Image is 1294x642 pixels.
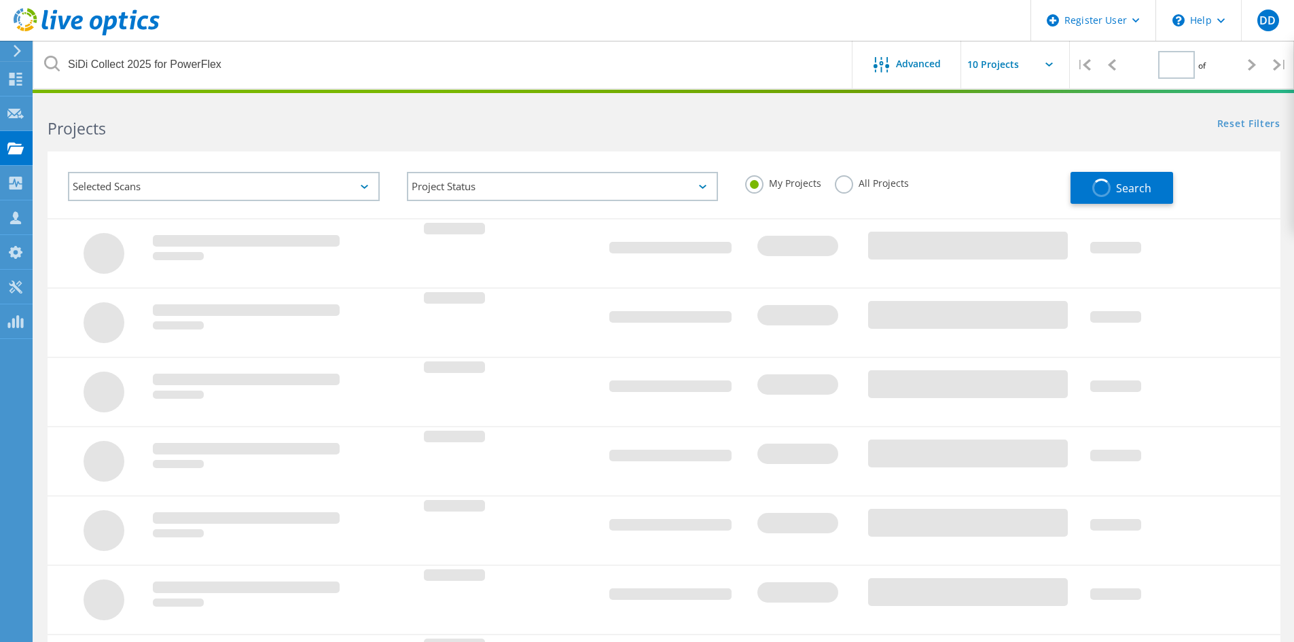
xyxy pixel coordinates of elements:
[745,175,821,188] label: My Projects
[34,41,853,88] input: Search projects by name, owner, ID, company, etc
[896,59,941,69] span: Advanced
[1217,119,1280,130] a: Reset Filters
[68,172,380,201] div: Selected Scans
[1198,60,1206,71] span: of
[1266,41,1294,89] div: |
[1172,14,1185,26] svg: \n
[1071,172,1173,204] button: Search
[835,175,909,188] label: All Projects
[1070,41,1098,89] div: |
[14,29,160,38] a: Live Optics Dashboard
[48,118,106,139] b: Projects
[407,172,719,201] div: Project Status
[1259,15,1276,26] span: DD
[1116,181,1151,196] span: Search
